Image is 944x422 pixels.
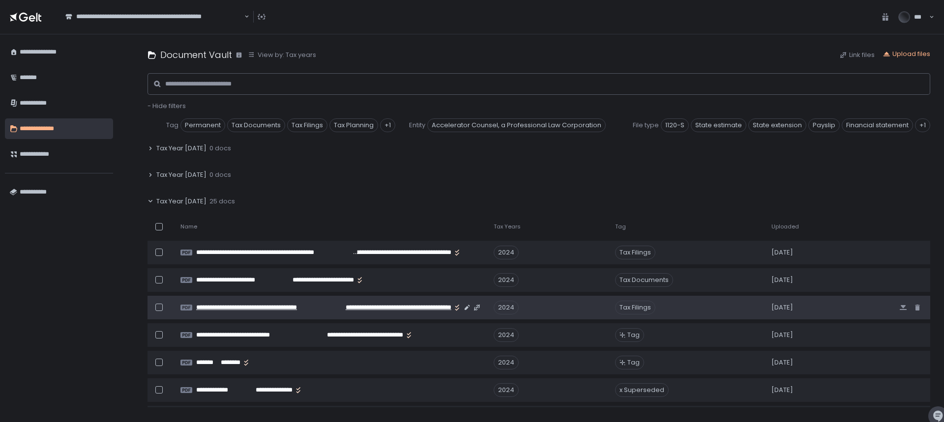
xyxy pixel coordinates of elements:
[771,248,793,257] span: [DATE]
[627,358,640,367] span: Tag
[147,101,186,111] span: - Hide filters
[615,246,655,259] span: Tax Filings
[227,118,285,132] span: Tax Documents
[842,118,913,132] span: Financial statement
[147,102,186,111] button: - Hide filters
[808,118,840,132] span: Payslip
[615,301,655,314] span: Tax Filings
[494,223,521,230] span: Tax Years
[287,118,327,132] span: Tax Filings
[209,170,231,179] span: 0 docs
[771,386,793,394] span: [DATE]
[166,121,178,130] span: Tag
[160,48,232,61] h1: Document Vault
[615,273,673,287] span: Tax Documents
[615,383,669,397] span: x Superseded
[209,144,231,153] span: 0 docs
[494,356,519,369] div: 2024
[494,383,519,397] div: 2024
[771,331,793,339] span: [DATE]
[494,328,519,342] div: 2024
[180,118,225,132] span: Permanent
[494,301,519,314] div: 2024
[248,51,316,59] button: View by: Tax years
[156,170,206,179] span: Tax Year [DATE]
[883,50,930,58] button: Upload files
[409,121,425,130] span: Entity
[380,118,395,132] div: +1
[633,121,659,130] span: File type
[209,197,235,206] span: 25 docs
[915,118,930,132] div: +1
[59,6,249,27] div: Search for option
[494,246,519,259] div: 2024
[771,223,799,230] span: Uploaded
[661,118,689,132] span: 1120-S
[627,331,640,339] span: Tag
[771,303,793,312] span: [DATE]
[615,223,626,230] span: Tag
[748,118,806,132] span: State extension
[156,144,206,153] span: Tax Year [DATE]
[691,118,746,132] span: State estimate
[180,223,197,230] span: Name
[427,118,606,132] span: Accelerator Counsel, a Professional Law Corporation
[494,273,519,287] div: 2024
[329,118,378,132] span: Tax Planning
[156,197,206,206] span: Tax Year [DATE]
[771,358,793,367] span: [DATE]
[839,51,875,59] button: Link files
[771,276,793,284] span: [DATE]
